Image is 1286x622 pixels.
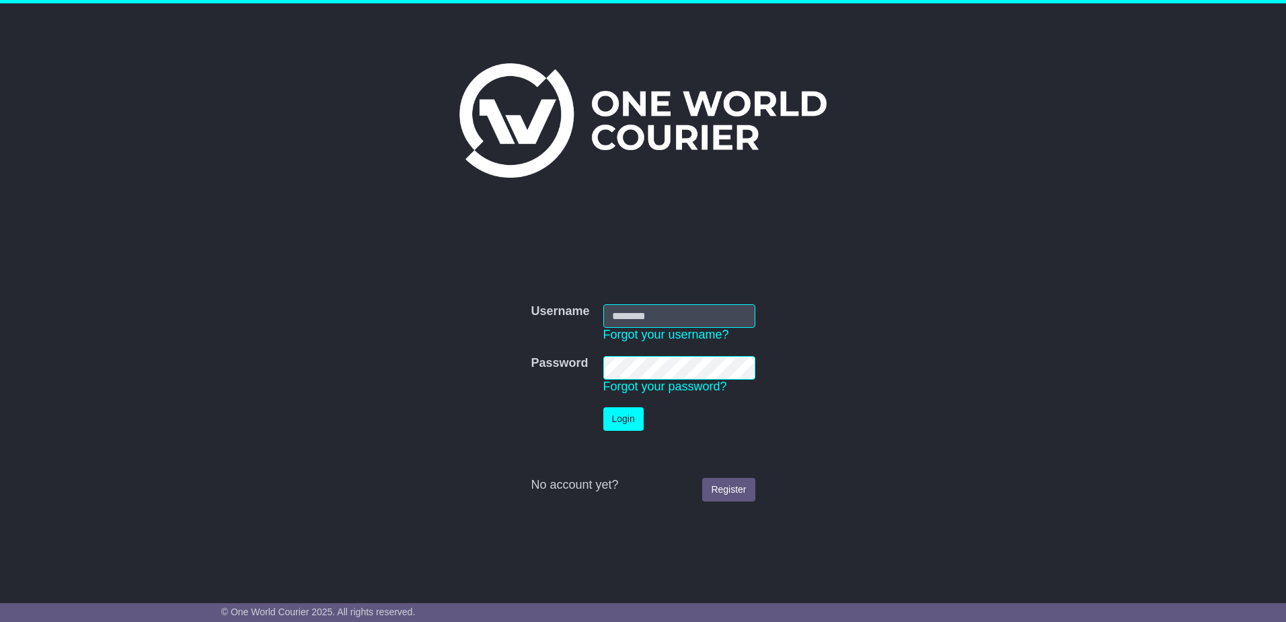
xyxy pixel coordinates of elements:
div: No account yet? [531,478,755,493]
label: Password [531,356,588,371]
a: Forgot your password? [603,380,727,393]
button: Login [603,407,644,431]
span: © One World Courier 2025. All rights reserved. [221,607,416,617]
img: One World [459,63,827,178]
a: Register [702,478,755,502]
a: Forgot your username? [603,328,729,341]
label: Username [531,304,589,319]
